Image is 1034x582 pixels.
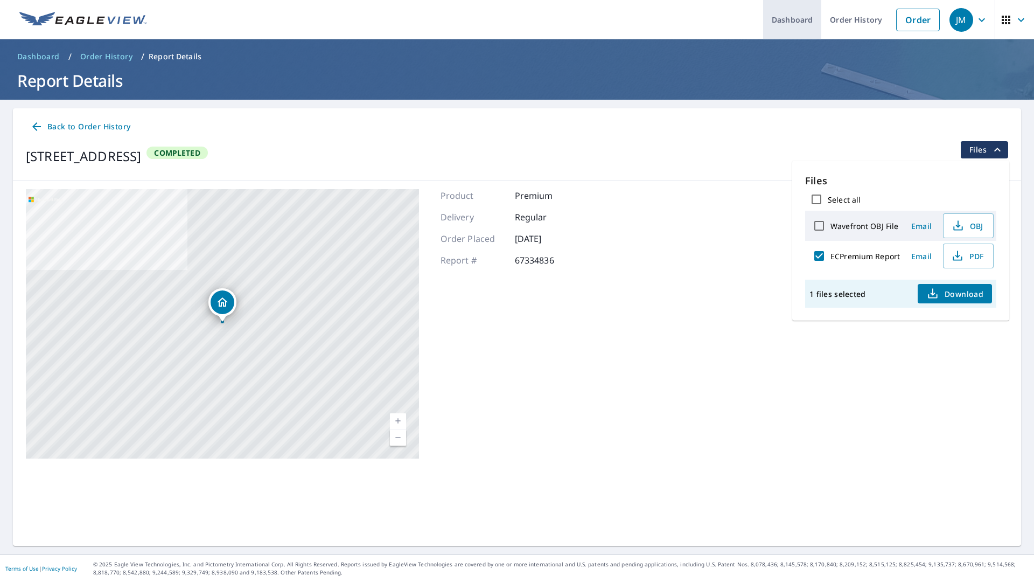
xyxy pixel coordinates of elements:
p: 1 files selected [809,289,865,299]
button: PDF [943,244,994,268]
div: JM [949,8,973,32]
button: Email [904,218,939,234]
div: [STREET_ADDRESS] [26,147,141,166]
p: Product [441,189,505,202]
p: Report # [441,254,505,267]
button: OBJ [943,213,994,238]
li: / [68,50,72,63]
p: | [5,565,77,572]
span: PDF [950,250,984,262]
a: Privacy Policy [42,565,77,572]
a: Dashboard [13,48,64,65]
span: OBJ [950,219,984,232]
span: Email [909,251,934,261]
p: Premium [515,189,579,202]
span: Completed [148,148,206,158]
p: [DATE] [515,232,579,245]
button: Email [904,248,939,265]
p: Delivery [441,211,505,224]
a: Terms of Use [5,565,39,572]
nav: breadcrumb [13,48,1021,65]
a: Order History [76,48,137,65]
span: Email [909,221,934,231]
label: Select all [828,195,861,205]
span: Dashboard [17,51,60,62]
span: Files [969,143,1004,156]
p: 67334836 [515,254,579,267]
button: filesDropdownBtn-67334836 [960,141,1008,158]
p: © 2025 Eagle View Technologies, Inc. and Pictometry International Corp. All Rights Reserved. Repo... [93,560,1029,577]
a: Current Level 17, Zoom In [390,413,406,429]
p: Order Placed [441,232,505,245]
li: / [141,50,144,63]
span: Download [926,287,983,300]
a: Order [896,9,940,31]
a: Current Level 17, Zoom Out [390,429,406,446]
span: Order History [80,51,132,62]
p: Report Details [149,51,201,62]
label: Wavefront OBJ File [830,221,898,231]
p: Regular [515,211,579,224]
button: Download [918,284,992,303]
h1: Report Details [13,70,1021,92]
span: Back to Order History [30,120,130,134]
div: Dropped pin, building 1, Residential property, 212 150th St SE Lynnwood, WA 98087 [208,288,236,322]
img: EV Logo [19,12,146,28]
a: Back to Order History [26,117,135,137]
p: Files [805,174,996,188]
label: ECPremium Report [830,251,900,261]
